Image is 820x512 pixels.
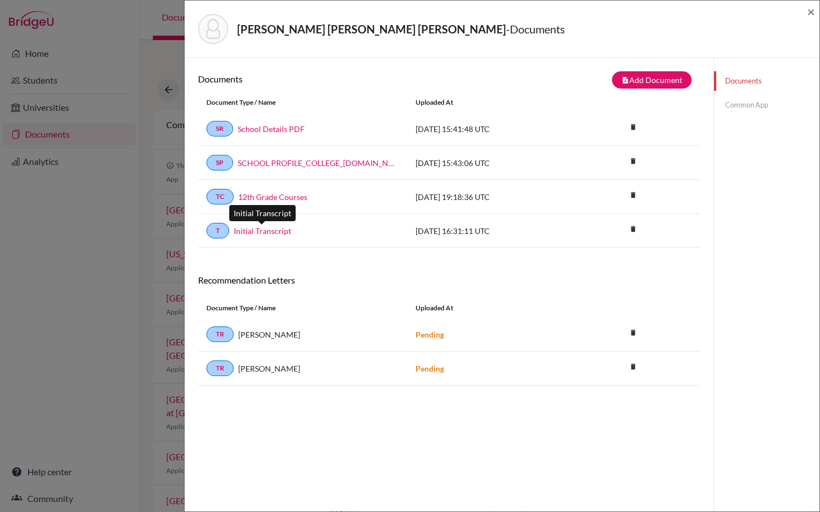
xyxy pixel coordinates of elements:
h6: Documents [198,74,449,84]
div: Uploaded at [407,303,575,313]
span: [PERSON_NAME] [238,363,300,374]
h6: Recommendation Letters [198,275,700,285]
a: delete [625,188,641,203]
button: note_addAdd Document [612,71,692,89]
div: Document Type / Name [198,303,407,313]
a: School Details PDF [238,123,305,135]
div: Document Type / Name [198,97,407,108]
a: TR [206,360,234,376]
div: [DATE] 16:31:11 UTC [407,225,575,237]
strong: Pending [416,364,444,373]
strong: Pending [416,330,444,339]
a: delete [625,360,641,375]
a: TC [206,189,234,204]
span: [PERSON_NAME] [238,329,300,340]
a: delete [625,222,641,237]
a: SCHOOL PROFILE_COLLEGE_[DOMAIN_NAME]_wide [238,157,399,169]
a: Documents [714,71,819,91]
span: - Documents [506,22,565,36]
div: Uploaded at [407,97,575,108]
a: Initial Transcript [234,225,291,237]
i: delete [625,221,641,237]
div: [DATE] 15:43:06 UTC [407,157,575,169]
div: Initial Transcript [229,205,296,221]
a: T [206,223,229,238]
a: SP [206,155,233,170]
div: [DATE] 15:41:48 UTC [407,123,575,135]
a: delete [625,154,641,169]
i: delete [625,119,641,135]
a: 12th Grade Courses [238,191,307,203]
span: × [807,3,815,19]
strong: [PERSON_NAME] [PERSON_NAME] [PERSON_NAME] [237,22,506,36]
i: delete [625,187,641,203]
i: delete [625,324,641,341]
a: delete [625,326,641,341]
button: Close [807,5,815,18]
a: SR [206,121,233,136]
i: delete [625,358,641,375]
i: note_add [621,76,629,84]
a: TR [206,326,234,342]
a: delete [625,120,641,135]
i: delete [625,153,641,169]
div: [DATE] 19:18:36 UTC [407,191,575,203]
a: Common App [714,95,819,115]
